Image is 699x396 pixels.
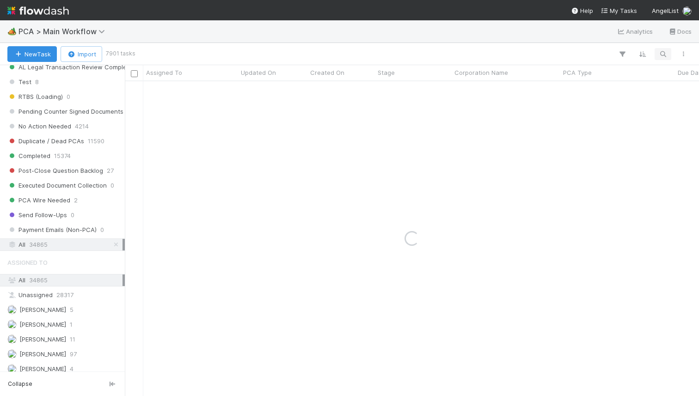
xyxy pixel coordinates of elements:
span: Completed [7,150,50,162]
span: 4214 [75,121,89,132]
span: My Tasks [601,7,637,14]
img: avatar_2bce2475-05ee-46d3-9413-d3901f5fa03f.png [7,349,17,359]
span: AL Legal Transaction Review Complete [7,61,133,73]
span: AngelList [652,7,679,14]
span: PCA Wire Needed [7,195,70,206]
span: 28317 [56,289,74,301]
span: 34865 [29,239,48,250]
span: No Action Needed [7,121,71,132]
span: Stage [378,68,395,77]
span: Post-Close Question Backlog [7,165,103,177]
span: PCA > Main Workflow [18,27,110,36]
span: 1 [70,319,73,330]
small: 7901 tasks [106,49,135,58]
span: Send Follow-Ups [7,209,67,221]
img: avatar_d02a2cc9-4110-42ea-8259-e0e2573f4e82.png [7,320,17,329]
div: All [7,239,123,250]
span: 0 [110,180,114,191]
span: Updated On [241,68,276,77]
div: Unassigned [7,289,123,301]
span: 34865 [29,276,48,284]
div: All [7,274,123,286]
a: Analytics [617,26,653,37]
span: [PERSON_NAME] [19,321,66,328]
span: Created On [310,68,344,77]
a: Docs [668,26,692,37]
span: 15374 [54,150,71,162]
span: [PERSON_NAME] [19,306,66,313]
span: Collapse [8,380,32,388]
span: 11 [70,334,75,345]
span: 8 [35,76,39,88]
button: Import [61,46,102,62]
a: My Tasks [601,6,637,15]
span: Executed Document Collection [7,180,107,191]
span: Assigned To [7,253,48,272]
span: Duplicate / Dead PCAs [7,135,84,147]
span: Corporation Name [454,68,508,77]
span: Payment Emails (Non-PCA) [7,224,97,236]
span: RTBS (Loading) [7,91,63,103]
img: avatar_501ac9d6-9fa6-4fe9-975e-1fd988f7bdb1.png [7,364,17,373]
span: PCA Type [563,68,592,77]
span: [PERSON_NAME] [19,335,66,343]
span: 0 [67,91,70,103]
img: avatar_ac83cd3a-2de4-4e8f-87db-1b662000a96d.png [7,335,17,344]
span: Pending Counter Signed Documents [7,106,123,117]
span: 4 [70,363,74,375]
button: NewTask [7,46,57,62]
img: logo-inverted-e16ddd16eac7371096b0.svg [7,3,69,18]
span: 0 [100,224,104,236]
span: 97 [70,348,77,360]
span: 11590 [88,135,104,147]
span: [PERSON_NAME] [19,365,66,372]
div: Help [571,6,593,15]
span: 2 [74,195,78,206]
span: Test [7,76,31,88]
img: avatar_d2b43477-63dc-4e62-be5b-6fdd450c05a1.png [682,6,692,16]
img: avatar_12dd09bb-393f-4edb-90ff-b12147216d3f.png [7,305,17,314]
span: 0 [71,209,74,221]
span: 27 [107,165,114,177]
span: Assigned To [146,68,182,77]
span: 5 [70,304,74,316]
span: 🏕️ [7,27,17,35]
span: [PERSON_NAME] [19,350,66,358]
input: Toggle All Rows Selected [131,70,138,77]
